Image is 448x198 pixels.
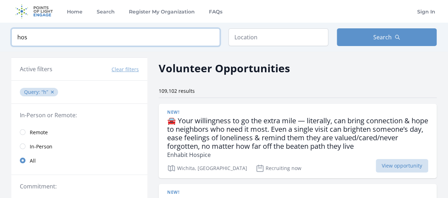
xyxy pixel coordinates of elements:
[20,111,139,119] legend: In-Person or Remote:
[167,164,247,172] p: Wichita, [GEOGRAPHIC_DATA]
[20,182,139,191] legend: Commitment:
[11,139,147,153] a: In-Person
[24,89,41,95] span: Query :
[337,28,437,46] button: Search
[167,189,179,195] span: New!
[256,164,301,172] p: Recruiting now
[376,159,428,172] span: View opportunity
[159,104,437,178] a: New! 🚘 Your willingness to go the extra mile — literally, can bring connection & hope to neighbor...
[11,125,147,139] a: Remote
[30,129,48,136] span: Remote
[11,153,147,168] a: All
[167,117,428,151] h3: 🚘 Your willingness to go the extra mile — literally, can bring connection & hope to neighbors who...
[112,66,139,73] button: Clear filters
[159,60,290,76] h2: Volunteer Opportunities
[20,65,52,73] h3: Active filters
[50,89,55,96] button: ✕
[159,87,195,94] span: 109,102 results
[228,28,328,46] input: Location
[41,89,48,95] q: h
[30,143,52,150] span: In-Person
[30,157,36,164] span: All
[167,109,179,115] span: New!
[167,151,428,159] p: Enhabit Hospice
[11,28,220,46] input: Keyword
[373,33,392,41] span: Search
